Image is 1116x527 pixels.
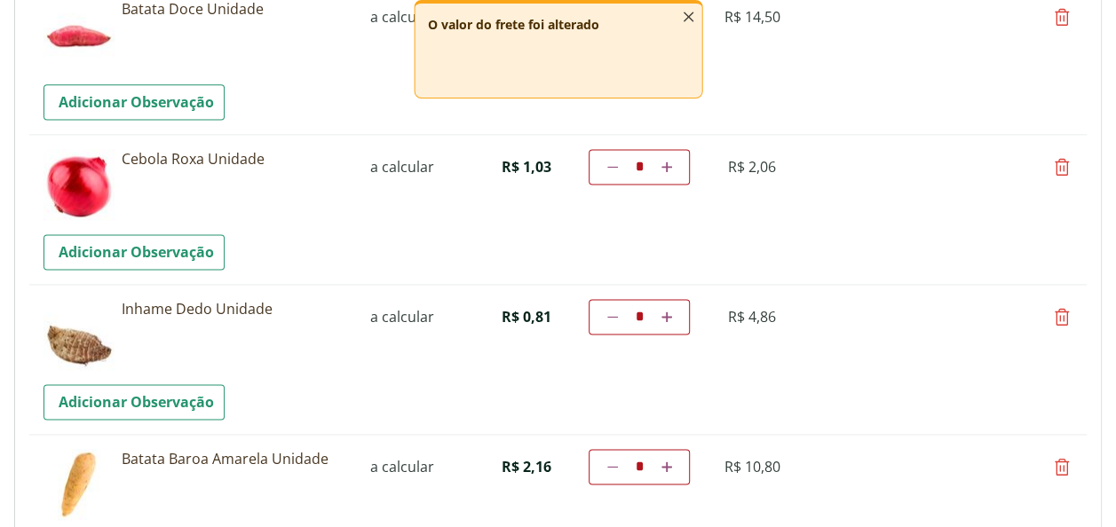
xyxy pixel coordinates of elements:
[728,307,776,326] span: R$ 4,86
[44,234,225,270] a: Adicionar Observação
[122,449,347,468] a: Batata Baroa Amarela Unidade
[44,149,115,220] img: Cebola Roxa Unidade
[724,457,780,476] span: R$ 10,80
[44,299,115,370] img: Inhame Dedo Unidade
[502,457,551,476] span: R$ 2,16
[370,457,434,476] span: a calcular
[44,449,115,520] img: Batata Baroa Amarela Unidade
[122,299,347,319] a: Inhame Dedo Unidade
[44,84,225,120] a: Adicionar Observação
[370,157,434,177] span: a calcular
[724,7,780,27] span: R$ 14,50
[728,157,776,177] span: R$ 2,06
[502,307,551,326] span: R$ 0,81
[428,16,599,33] span: O valor do frete foi alterado
[502,157,551,177] span: R$ 1,03
[122,149,347,169] a: Cebola Roxa Unidade
[370,7,434,27] span: a calcular
[44,384,225,420] a: Adicionar Observação
[370,307,434,326] span: a calcular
